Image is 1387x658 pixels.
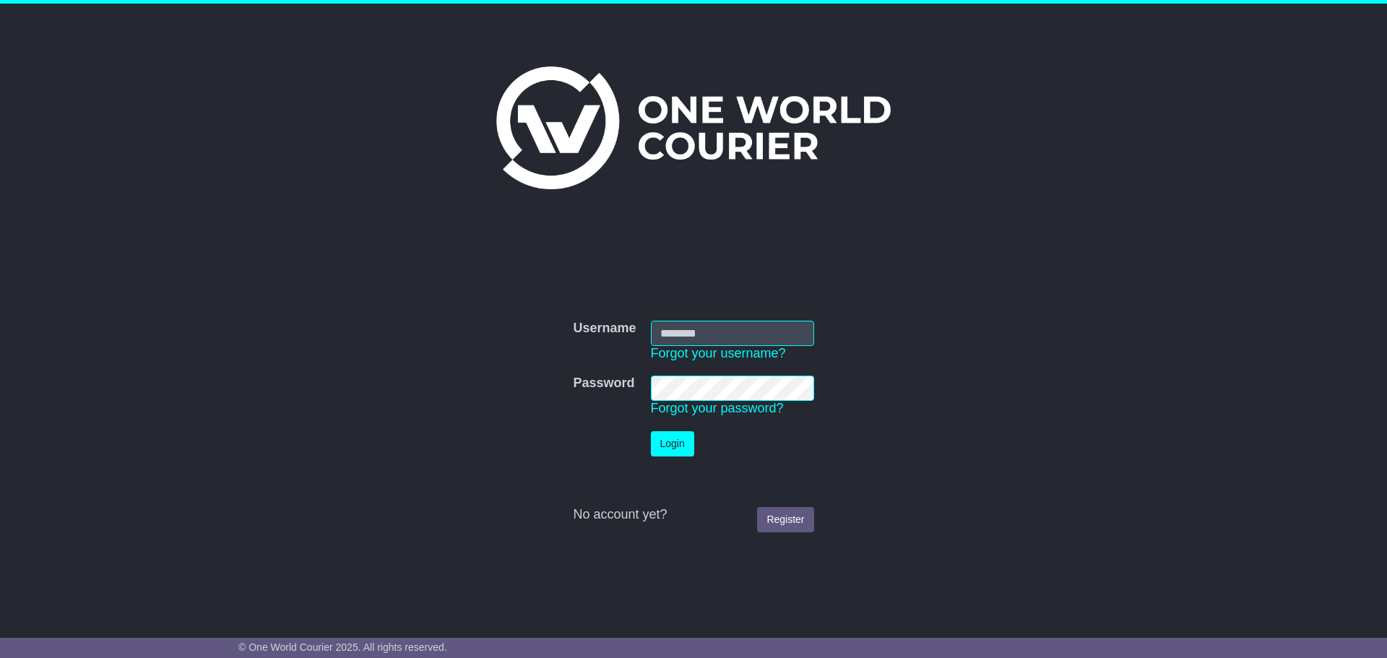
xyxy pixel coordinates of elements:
span: © One World Courier 2025. All rights reserved. [238,641,447,653]
a: Forgot your username? [651,346,786,360]
label: Username [573,321,636,337]
a: Register [757,507,813,532]
label: Password [573,376,634,391]
button: Login [651,431,694,456]
a: Forgot your password? [651,401,784,415]
div: No account yet? [573,507,813,523]
img: One World [496,66,891,189]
